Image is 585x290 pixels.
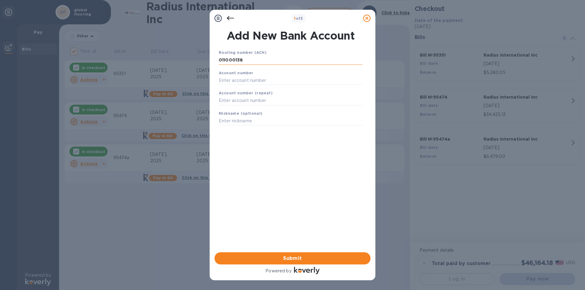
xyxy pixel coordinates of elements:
b: Account number (repeat) [219,91,273,95]
h1: Add New Bank Account [215,29,366,42]
b: of 3 [294,16,303,21]
input: Enter account number [219,76,363,85]
b: Routing number (ACH) [219,50,267,55]
button: Submit [214,252,370,264]
p: Powered by [265,268,291,274]
span: Submit [219,255,366,262]
input: Enter nickname [219,117,363,126]
b: Account number [219,71,253,75]
span: 1 [294,16,296,21]
input: Enter routing number [219,56,363,65]
b: Nickname (optional) [219,111,263,116]
img: Logo [294,267,320,274]
input: Enter account number [219,96,363,105]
